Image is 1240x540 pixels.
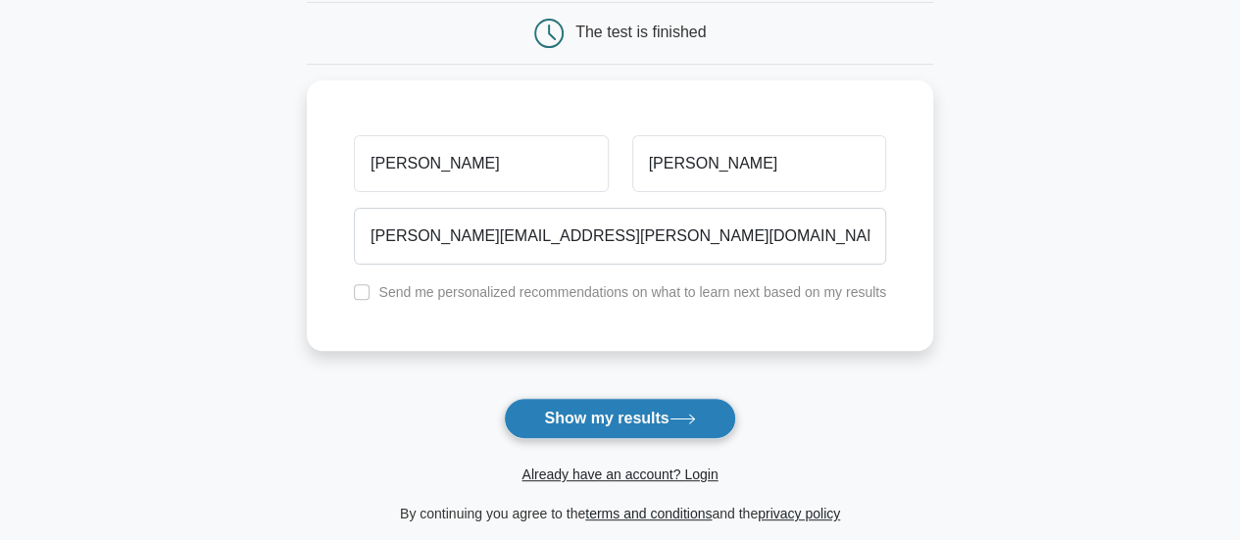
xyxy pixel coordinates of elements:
a: terms and conditions [585,506,712,521]
a: privacy policy [758,506,840,521]
button: Show my results [504,398,735,439]
input: First name [354,135,608,192]
a: Already have an account? Login [521,466,718,482]
div: The test is finished [575,24,706,40]
input: Last name [632,135,886,192]
input: Email [354,208,886,265]
div: By continuing you agree to the and the [295,502,945,525]
label: Send me personalized recommendations on what to learn next based on my results [378,284,886,300]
